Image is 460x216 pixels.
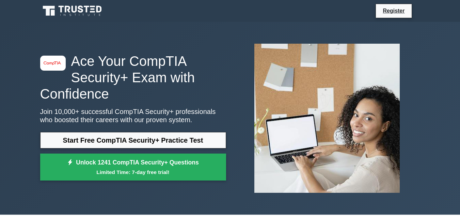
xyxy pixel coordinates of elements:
small: Limited Time: 7-day free trial! [49,168,218,176]
a: Unlock 1241 CompTIA Security+ QuestionsLimited Time: 7-day free trial! [40,154,226,181]
a: Start Free CompTIA Security+ Practice Test [40,132,226,148]
p: Join 10,000+ successful CompTIA Security+ professionals who boosted their careers with our proven... [40,107,226,124]
h1: Ace Your CompTIA Security+ Exam with Confidence [40,53,226,102]
a: Register [379,6,409,15]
